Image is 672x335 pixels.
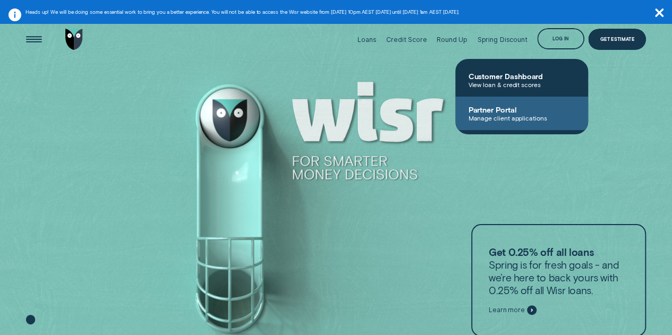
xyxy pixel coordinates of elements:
[386,16,427,63] a: Credit Score
[489,306,525,314] span: Learn more
[468,114,575,122] span: Manage client applications
[468,105,575,114] span: Partner Portal
[23,29,45,50] button: Open Menu
[386,36,427,44] div: Credit Score
[455,97,588,130] a: Partner PortalManage client applications
[63,16,84,63] a: Go to home page
[477,36,527,44] div: Spring Discount
[468,72,575,81] span: Customer Dashboard
[489,246,628,297] p: Spring is for fresh goals - and we’re here to back yours with 0.25% off all Wisr loans.
[468,81,575,88] span: View loan & credit scores
[489,246,593,258] strong: Get 0.25% off all loans
[588,29,646,50] a: Get Estimate
[437,36,467,44] div: Round Up
[437,16,467,63] a: Round Up
[358,16,376,63] a: Loans
[358,36,376,44] div: Loans
[65,29,83,50] img: Wisr
[477,16,527,63] a: Spring Discount
[455,63,588,97] a: Customer DashboardView loan & credit scores
[537,28,584,49] button: Log in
